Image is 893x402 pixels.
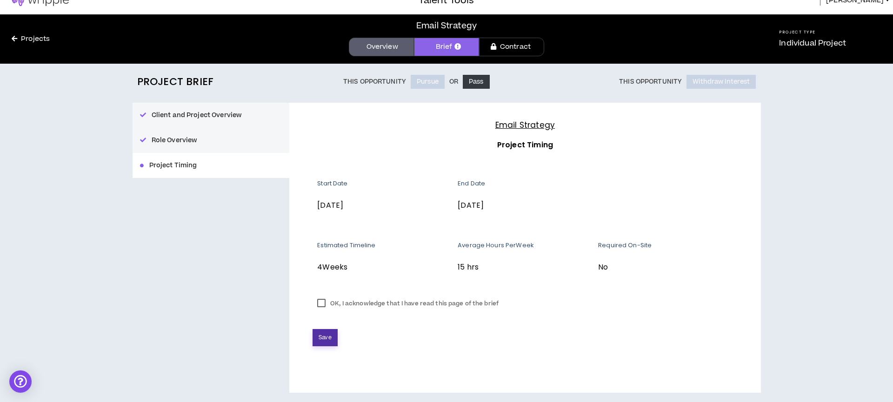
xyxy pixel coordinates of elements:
[779,29,846,35] h5: Project Type
[349,38,414,56] a: Overview
[458,179,591,188] p: End Date
[317,179,451,188] p: Start Date
[343,78,406,86] p: This Opportunity
[133,103,290,128] button: Client and Project Overview
[137,76,214,88] h2: Project Brief
[458,261,591,273] p: 15 hrs
[598,261,737,273] p: No
[411,75,445,89] button: Pursue
[416,20,477,32] div: Email Strategy
[449,78,458,86] p: Or
[619,78,682,86] p: This Opportunity
[317,261,451,273] p: 4 Weeks
[313,139,737,151] h3: Project Timing
[317,199,451,211] p: [DATE]
[9,370,32,393] div: Open Intercom Messenger
[779,38,846,49] p: Individual Project
[313,329,337,346] button: Save
[458,199,591,211] p: [DATE]
[133,128,290,153] button: Role Overview
[479,38,544,56] a: Contract
[313,119,737,132] h4: Email Strategy
[458,241,591,250] p: Average Hours Per Week
[598,241,737,250] p: Required On-Site
[313,297,503,310] label: OK, I acknowledge that I have read this page of the brief
[414,38,479,56] a: Brief
[317,241,451,250] p: Estimated Timeline
[319,333,331,342] span: Save
[686,75,756,89] button: Withdraw Interest
[463,75,490,89] button: Pass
